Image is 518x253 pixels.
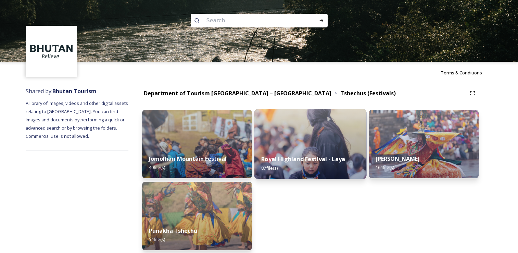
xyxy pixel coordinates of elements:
[369,110,479,178] img: Thimphu%2520Setchu%25202.jpeg
[149,236,165,242] span: 54 file(s)
[142,182,252,250] img: Dechenphu%2520Festival9.jpg
[149,164,165,170] span: 40 file(s)
[26,87,97,95] span: Shared by:
[203,13,297,28] input: Search
[149,155,227,162] strong: Jomolhari Mountain Festival
[340,89,396,97] strong: Tshechus (Festivals)
[149,227,197,234] strong: Punakha Tshechu
[144,89,331,97] strong: Department of Tourism [GEOGRAPHIC_DATA] – [GEOGRAPHIC_DATA]
[441,69,492,77] a: Terms & Conditions
[52,87,97,95] strong: Bhutan Tourism
[261,165,278,171] span: 87 file(s)
[26,100,129,139] span: A library of images, videos and other digital assets relating to [GEOGRAPHIC_DATA]. You can find ...
[376,164,394,170] span: 164 file(s)
[261,155,345,163] strong: Royal Highland Festival - Laya
[441,70,482,76] span: Terms & Conditions
[142,110,252,178] img: DSC00580.jpg
[376,155,420,162] strong: [PERSON_NAME]
[27,27,76,76] img: BT_Logo_BB_Lockup_CMYK_High%2520Res.jpg
[254,109,366,179] img: LLL05247.jpg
